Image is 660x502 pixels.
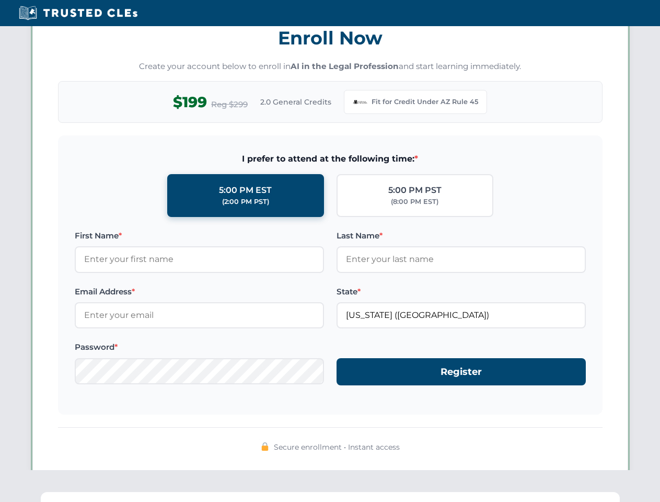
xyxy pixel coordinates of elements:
[75,302,324,328] input: Enter your email
[337,358,586,386] button: Register
[274,441,400,453] span: Secure enrollment • Instant access
[16,5,141,21] img: Trusted CLEs
[173,90,207,114] span: $199
[58,21,603,54] h3: Enroll Now
[75,152,586,166] span: I prefer to attend at the following time:
[219,184,272,197] div: 5:00 PM EST
[337,246,586,272] input: Enter your last name
[261,442,269,451] img: 🔒
[353,95,367,109] img: Arizona Bar
[372,97,478,107] span: Fit for Credit Under AZ Rule 45
[337,302,586,328] input: Arizona (AZ)
[337,230,586,242] label: Last Name
[75,246,324,272] input: Enter your first name
[260,96,331,108] span: 2.0 General Credits
[75,341,324,353] label: Password
[211,98,248,111] span: Reg $299
[391,197,438,207] div: (8:00 PM EST)
[291,61,399,71] strong: AI in the Legal Profession
[222,197,269,207] div: (2:00 PM PST)
[388,184,442,197] div: 5:00 PM PST
[58,61,603,73] p: Create your account below to enroll in and start learning immediately.
[75,230,324,242] label: First Name
[337,286,586,298] label: State
[75,286,324,298] label: Email Address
